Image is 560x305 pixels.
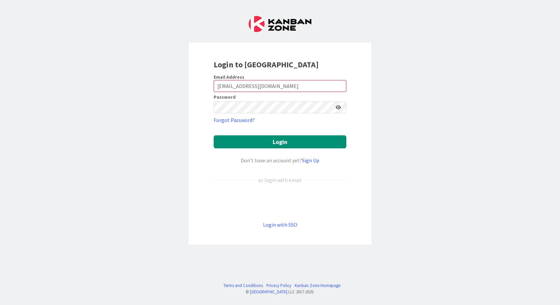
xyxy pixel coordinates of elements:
a: Terms and Conditions [223,282,263,289]
img: Kanban Zone [249,16,311,32]
a: Forgot Password? [214,116,255,124]
label: Password [214,95,236,99]
a: Privacy Policy [266,282,291,289]
a: Sign Up [302,157,319,164]
label: Email Address [214,74,244,80]
a: [GEOGRAPHIC_DATA] [250,289,287,294]
div: Don’t have an account yet? [214,156,346,164]
a: Login with SSO [263,221,297,228]
div: or login with email [257,176,303,184]
b: Login to [GEOGRAPHIC_DATA] [214,59,319,70]
iframe: Sign in with Google Button [210,195,350,210]
div: © LLC 2017- 2025 . [220,289,340,295]
button: Login [214,135,346,148]
a: Kanban Zone Homepage [295,282,340,289]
